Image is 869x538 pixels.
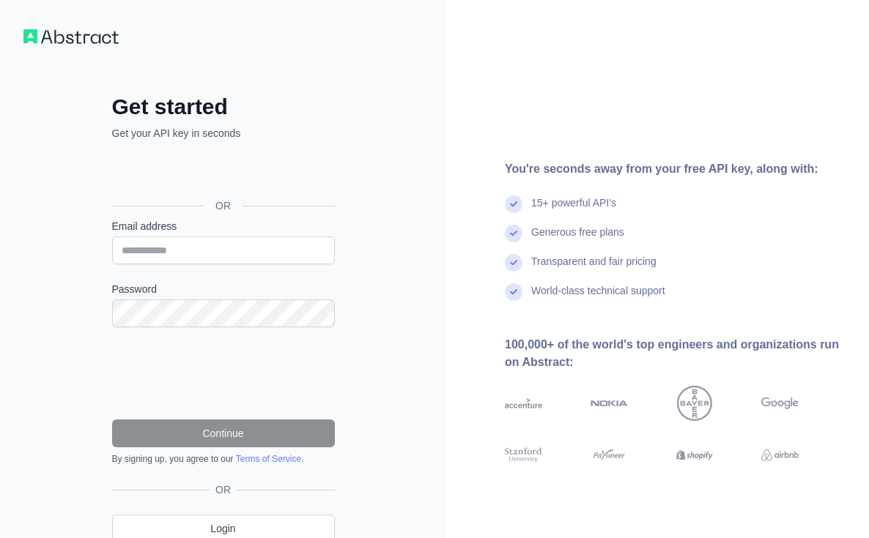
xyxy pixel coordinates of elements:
p: Get your API key in seconds [112,126,335,141]
span: OR [204,198,243,213]
div: 100,000+ of the world's top engineers and organizations run on Abstract: [505,336,846,371]
img: accenture [505,386,542,421]
label: Email address [112,219,335,233]
div: Transparent and fair pricing [531,254,657,283]
img: bayer [677,386,712,421]
img: airbnb [761,446,799,464]
label: Password [112,282,335,296]
div: You're seconds away from your free API key, along with: [505,160,846,178]
iframe: reCAPTCHA [112,345,335,402]
iframe: Sign in with Google Button [105,157,339,189]
img: stanford university [505,446,542,464]
h2: Get started [112,94,335,120]
span: OR [210,482,237,497]
div: Generous free plans [531,225,624,254]
img: check mark [505,283,522,301]
div: World-class technical support [531,283,665,313]
img: check mark [505,254,522,272]
img: payoneer [591,446,628,464]
img: Workflow [23,29,119,44]
img: check mark [505,195,522,213]
a: Terms of Service [236,454,301,464]
button: Continue [112,419,335,447]
img: check mark [505,225,522,242]
div: By signing up, you agree to our . [112,453,335,465]
img: shopify [676,446,714,464]
img: nokia [591,386,628,421]
img: google [761,386,799,421]
div: Sign in with Google. Opens in new tab [112,157,332,189]
div: 15+ powerful API's [531,195,616,225]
